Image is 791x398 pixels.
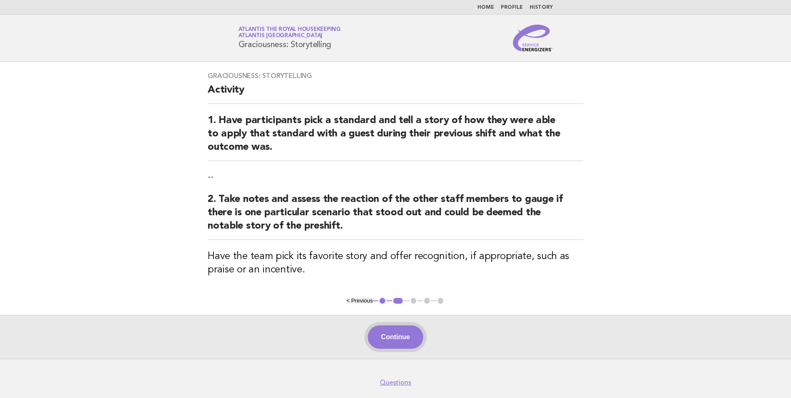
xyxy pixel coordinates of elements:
button: 2 [392,297,404,305]
button: 1 [378,297,387,305]
a: Home [477,5,494,10]
button: < Previous [347,297,373,304]
a: Questions [380,378,411,387]
h2: 1. Have participants pick a standard and tell a story of how they were able to apply that standar... [208,114,583,161]
h2: 2. Take notes and assess the reaction of the other staff members to gauge if there is one particu... [208,193,583,240]
a: History [530,5,553,10]
h1: Graciousness: Storytelling [239,27,341,49]
img: Service Energizers [513,25,553,51]
button: Continue [368,325,423,349]
h3: Have the team pick its favorite story and offer recognition, if appropriate, such as praise or an... [208,250,583,277]
p: -- [208,171,583,183]
span: Atlantis [GEOGRAPHIC_DATA] [239,33,323,39]
h2: Activity [208,83,583,104]
h3: Graciousness: Storytelling [208,72,583,80]
a: Atlantis the Royal HousekeepingAtlantis [GEOGRAPHIC_DATA] [239,27,341,38]
a: Profile [501,5,523,10]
